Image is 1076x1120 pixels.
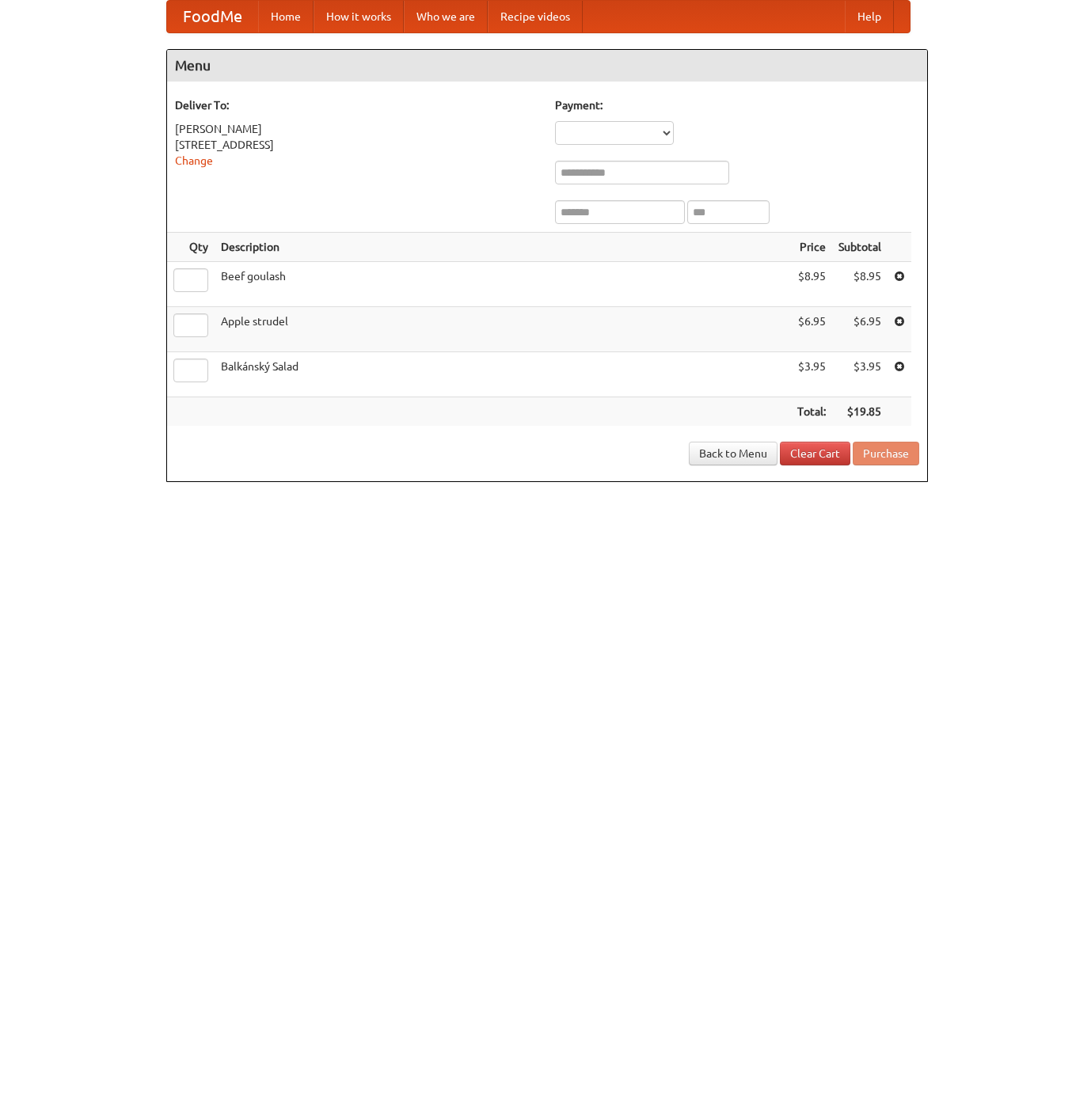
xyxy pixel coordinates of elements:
[832,262,888,307] td: $8.95
[845,1,894,32] a: Help
[258,1,314,32] a: Home
[175,97,539,113] h5: Deliver To:
[167,1,258,32] a: FoodMe
[780,442,850,465] a: Clear Cart
[215,352,791,397] td: Balkánský Salad
[404,1,488,32] a: Who we are
[791,397,832,427] th: Total:
[791,307,832,352] td: $6.95
[832,397,888,427] th: $19.85
[832,233,888,262] th: Subtotal
[314,1,404,32] a: How it works
[215,262,791,307] td: Beef goulash
[689,442,778,465] a: Back to Menu
[167,233,215,262] th: Qty
[175,121,539,137] div: [PERSON_NAME]
[791,262,832,307] td: $8.95
[175,137,539,153] div: [STREET_ADDRESS]
[175,154,213,167] a: Change
[215,307,791,352] td: Apple strudel
[488,1,583,32] a: Recipe videos
[853,442,919,465] button: Purchase
[215,233,791,262] th: Description
[791,233,832,262] th: Price
[832,352,888,397] td: $3.95
[791,352,832,397] td: $3.95
[555,97,919,113] h5: Payment:
[167,50,927,82] h4: Menu
[832,307,888,352] td: $6.95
